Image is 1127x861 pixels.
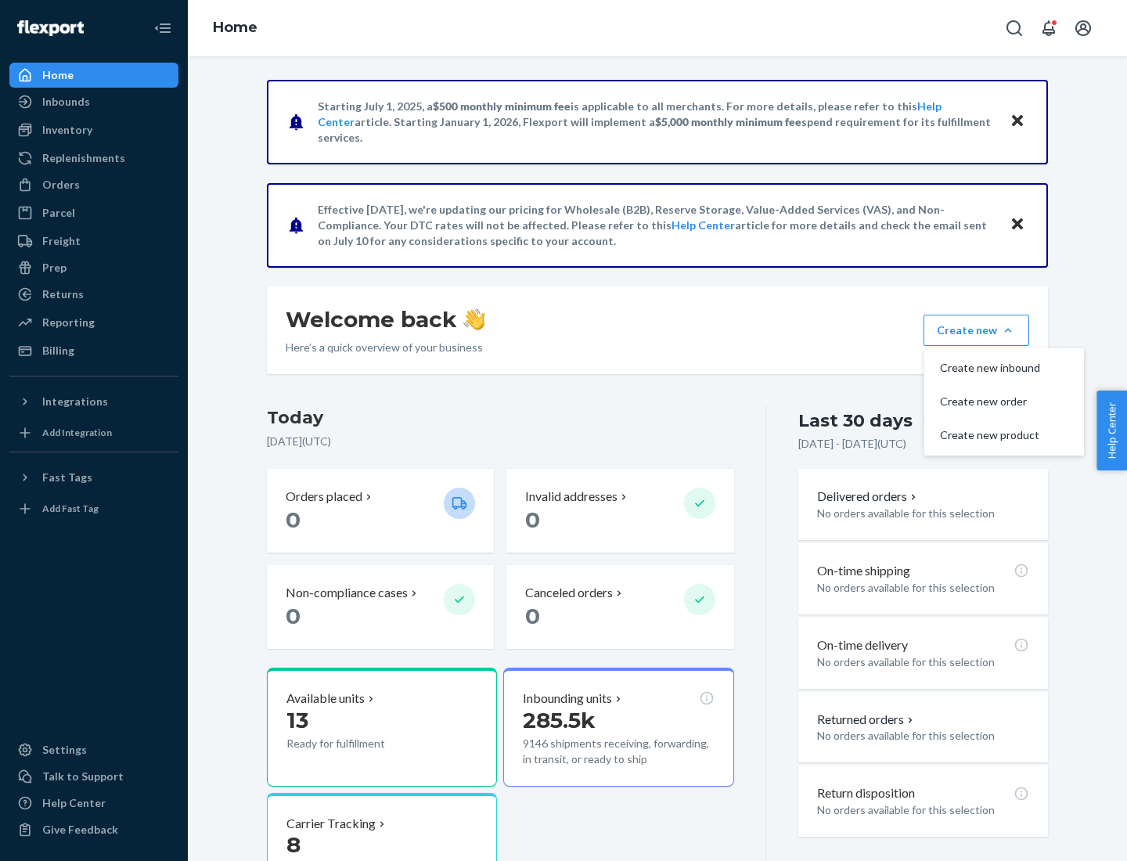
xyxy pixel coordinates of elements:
[433,99,571,113] span: $500 monthly minimum fee
[17,20,84,36] img: Flexport logo
[999,13,1030,44] button: Open Search Box
[9,764,178,789] a: Talk to Support
[42,502,99,515] div: Add Fast Tag
[523,707,596,733] span: 285.5k
[318,202,995,249] p: Effective [DATE], we're updating our pricing for Wholesale (B2B), Reserve Storage, Value-Added Se...
[817,580,1029,596] p: No orders available for this selection
[42,769,124,784] div: Talk to Support
[286,707,308,733] span: 13
[42,233,81,249] div: Freight
[147,13,178,44] button: Close Navigation
[9,172,178,197] a: Orders
[9,89,178,114] a: Inbounds
[1007,214,1028,236] button: Close
[9,117,178,142] a: Inventory
[9,817,178,842] button: Give Feedback
[924,315,1029,346] button: Create newCreate new inboundCreate new orderCreate new product
[523,736,714,767] p: 9146 shipments receiving, forwarding, in transit, or ready to ship
[940,430,1040,441] span: Create new product
[523,690,612,708] p: Inbounding units
[213,19,257,36] a: Home
[286,815,376,833] p: Carrier Tracking
[286,736,431,751] p: Ready for fulfillment
[267,565,494,649] button: Non-compliance cases 0
[817,562,910,580] p: On-time shipping
[286,488,362,506] p: Orders placed
[817,802,1029,818] p: No orders available for this selection
[817,784,915,802] p: Return disposition
[9,282,178,307] a: Returns
[817,636,908,654] p: On-time delivery
[42,426,112,439] div: Add Integration
[9,737,178,762] a: Settings
[9,389,178,414] button: Integrations
[1068,13,1099,44] button: Open account menu
[503,668,733,787] button: Inbounding units285.5k9146 shipments receiving, forwarding, in transit, or ready to ship
[42,315,95,330] div: Reporting
[42,795,106,811] div: Help Center
[1033,13,1064,44] button: Open notifications
[286,305,485,333] h1: Welcome back
[1007,110,1028,133] button: Close
[798,409,913,433] div: Last 30 days
[817,728,1029,744] p: No orders available for this selection
[927,385,1081,419] button: Create new order
[9,338,178,363] a: Billing
[817,488,920,506] p: Delivered orders
[506,469,733,553] button: Invalid addresses 0
[9,229,178,254] a: Freight
[267,469,494,553] button: Orders placed 0
[940,362,1040,373] span: Create new inbound
[672,218,735,232] a: Help Center
[525,506,540,533] span: 0
[42,205,75,221] div: Parcel
[9,465,178,490] button: Fast Tags
[9,63,178,88] a: Home
[286,584,408,602] p: Non-compliance cases
[286,340,485,355] p: Here’s a quick overview of your business
[817,711,916,729] button: Returned orders
[1096,391,1127,470] button: Help Center
[267,668,497,787] button: Available units13Ready for fulfillment
[463,308,485,330] img: hand-wave emoji
[267,434,734,449] p: [DATE] ( UTC )
[42,67,74,83] div: Home
[286,690,365,708] p: Available units
[318,99,995,146] p: Starting July 1, 2025, a is applicable to all merchants. For more details, please refer to this a...
[42,286,84,302] div: Returns
[42,94,90,110] div: Inbounds
[9,310,178,335] a: Reporting
[42,470,92,485] div: Fast Tags
[9,496,178,521] a: Add Fast Tag
[9,200,178,225] a: Parcel
[940,396,1040,407] span: Create new order
[525,584,613,602] p: Canceled orders
[817,506,1029,521] p: No orders available for this selection
[286,831,301,858] span: 8
[42,822,118,838] div: Give Feedback
[525,488,618,506] p: Invalid addresses
[42,177,80,193] div: Orders
[525,603,540,629] span: 0
[9,420,178,445] a: Add Integration
[42,260,67,276] div: Prep
[42,394,108,409] div: Integrations
[42,742,87,758] div: Settings
[9,146,178,171] a: Replenishments
[655,115,801,128] span: $5,000 monthly minimum fee
[506,565,733,649] button: Canceled orders 0
[200,5,270,51] ol: breadcrumbs
[9,791,178,816] a: Help Center
[267,405,734,430] h3: Today
[42,122,92,138] div: Inventory
[798,436,906,452] p: [DATE] - [DATE] ( UTC )
[286,603,301,629] span: 0
[9,255,178,280] a: Prep
[817,654,1029,670] p: No orders available for this selection
[927,419,1081,452] button: Create new product
[42,343,74,358] div: Billing
[927,351,1081,385] button: Create new inbound
[286,506,301,533] span: 0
